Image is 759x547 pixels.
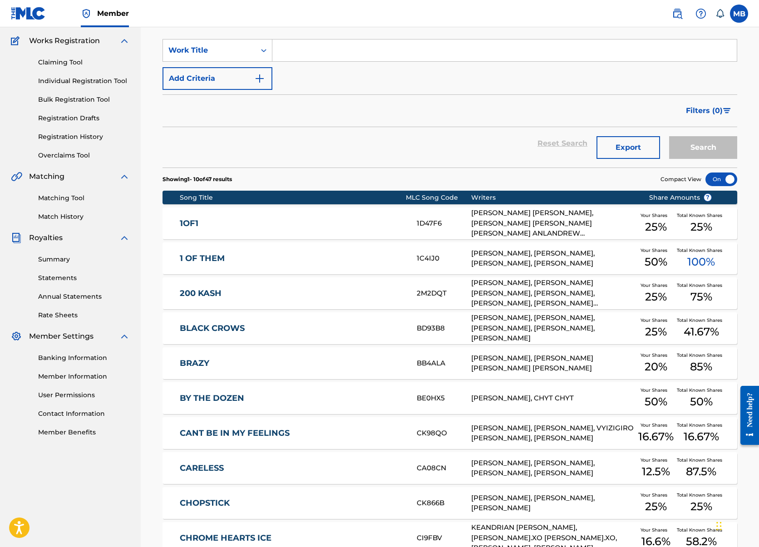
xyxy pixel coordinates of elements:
[714,503,759,547] iframe: Chat Widget
[677,352,726,359] span: Total Known Shares
[97,8,129,19] span: Member
[672,8,683,19] img: search
[471,393,635,404] div: [PERSON_NAME], CHYT CHYT
[730,5,748,23] div: User Menu
[417,428,471,439] div: CK98QO
[11,7,46,20] img: MLC Logo
[417,253,471,264] div: 1C4IJ0
[11,331,22,342] img: Member Settings
[38,372,130,381] a: Member Information
[641,492,671,498] span: Your Shares
[642,463,670,480] span: 12.5 %
[677,317,726,324] span: Total Known Shares
[417,463,471,473] div: CA08CN
[417,218,471,229] div: 1D47F6
[645,324,667,340] span: 25 %
[677,247,726,254] span: Total Known Shares
[38,151,130,160] a: Overclaims Tool
[417,323,471,334] div: BD93B8
[641,457,671,463] span: Your Shares
[471,278,635,309] div: [PERSON_NAME], [PERSON_NAME] [PERSON_NAME], [PERSON_NAME], [PERSON_NAME], [PERSON_NAME] [PERSON_N...
[163,39,737,168] form: Search Form
[638,429,674,445] span: 16.67 %
[645,498,667,515] span: 25 %
[641,527,671,533] span: Your Shares
[38,193,130,203] a: Matching Tool
[690,498,712,515] span: 25 %
[417,393,471,404] div: BE0HX5
[471,313,635,344] div: [PERSON_NAME], [PERSON_NAME], [PERSON_NAME], [PERSON_NAME], [PERSON_NAME]
[180,253,404,264] a: 1 OF THEM
[180,498,404,508] a: CHOPSTICK
[29,35,100,46] span: Works Registration
[471,493,635,513] div: [PERSON_NAME], [PERSON_NAME], [PERSON_NAME]
[677,457,726,463] span: Total Known Shares
[180,428,404,439] a: CANT BE IN MY FEELINGS
[660,175,701,183] span: Compact View
[690,359,712,375] span: 85 %
[690,394,713,410] span: 50 %
[38,255,130,264] a: Summary
[677,387,726,394] span: Total Known Shares
[180,358,404,369] a: BRAZY
[684,324,719,340] span: 41.67 %
[417,358,471,369] div: BB4ALA
[641,317,671,324] span: Your Shares
[645,219,667,235] span: 25 %
[38,390,130,400] a: User Permissions
[29,331,94,342] span: Member Settings
[180,533,404,543] a: CHROME HEARTS ICE
[163,175,232,183] p: Showing 1 - 10 of 47 results
[119,171,130,182] img: expand
[417,533,471,543] div: CI9FBV
[38,310,130,320] a: Rate Sheets
[641,387,671,394] span: Your Shares
[723,108,731,113] img: filter
[680,99,737,122] button: Filters (0)
[38,353,130,363] a: Banking Information
[715,9,724,18] div: Notifications
[417,288,471,299] div: 2M2DQT
[38,95,130,104] a: Bulk Registration Tool
[686,105,723,116] span: Filters ( 0 )
[38,273,130,283] a: Statements
[641,247,671,254] span: Your Shares
[119,232,130,243] img: expand
[649,193,712,202] span: Share Amounts
[677,422,726,429] span: Total Known Shares
[471,458,635,478] div: [PERSON_NAME], [PERSON_NAME], [PERSON_NAME], [PERSON_NAME]
[417,498,471,508] div: CK866B
[406,193,471,202] div: MLC Song Code
[641,422,671,429] span: Your Shares
[690,219,712,235] span: 25 %
[38,132,130,142] a: Registration History
[677,282,726,289] span: Total Known Shares
[180,463,404,473] a: CARELESS
[684,429,719,445] span: 16.67 %
[677,212,726,219] span: Total Known Shares
[119,331,130,342] img: expand
[645,359,667,375] span: 20 %
[690,289,712,305] span: 75 %
[38,113,130,123] a: Registration Drafts
[471,423,635,444] div: [PERSON_NAME], [PERSON_NAME], VYIZIGIRO [PERSON_NAME], [PERSON_NAME]
[180,218,404,229] a: 1OF1
[716,513,722,540] div: Drag
[471,208,635,239] div: [PERSON_NAME] [PERSON_NAME], [PERSON_NAME] [PERSON_NAME] [PERSON_NAME] ANLANDREW [PERSON_NAME] JR.
[38,212,130,222] a: Match History
[119,35,130,46] img: expand
[81,8,92,19] img: Top Rightsholder
[471,353,635,374] div: [PERSON_NAME], [PERSON_NAME] [PERSON_NAME] [PERSON_NAME]
[180,193,406,202] div: Song Title
[180,288,404,299] a: 200 KASH
[168,45,250,56] div: Work Title
[641,212,671,219] span: Your Shares
[692,5,710,23] div: Help
[695,8,706,19] img: help
[677,527,726,533] span: Total Known Shares
[11,35,23,46] img: Works Registration
[11,232,22,243] img: Royalties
